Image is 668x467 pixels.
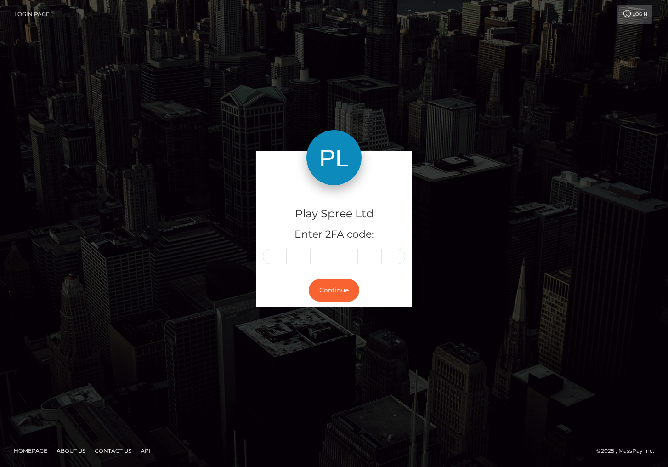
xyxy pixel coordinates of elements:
h5: Enter 2FA code: [263,228,405,242]
a: Login [617,5,652,24]
button: Continue [309,279,359,302]
a: Login Page [14,5,50,24]
a: About Us [53,444,89,458]
div: © 2025 , MassPay Inc. [596,446,661,456]
img: Play Spree Ltd [306,130,362,185]
a: Contact Us [91,444,135,458]
a: API [137,444,154,458]
a: Homepage [10,444,51,458]
h4: Play Spree Ltd [263,206,405,222]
